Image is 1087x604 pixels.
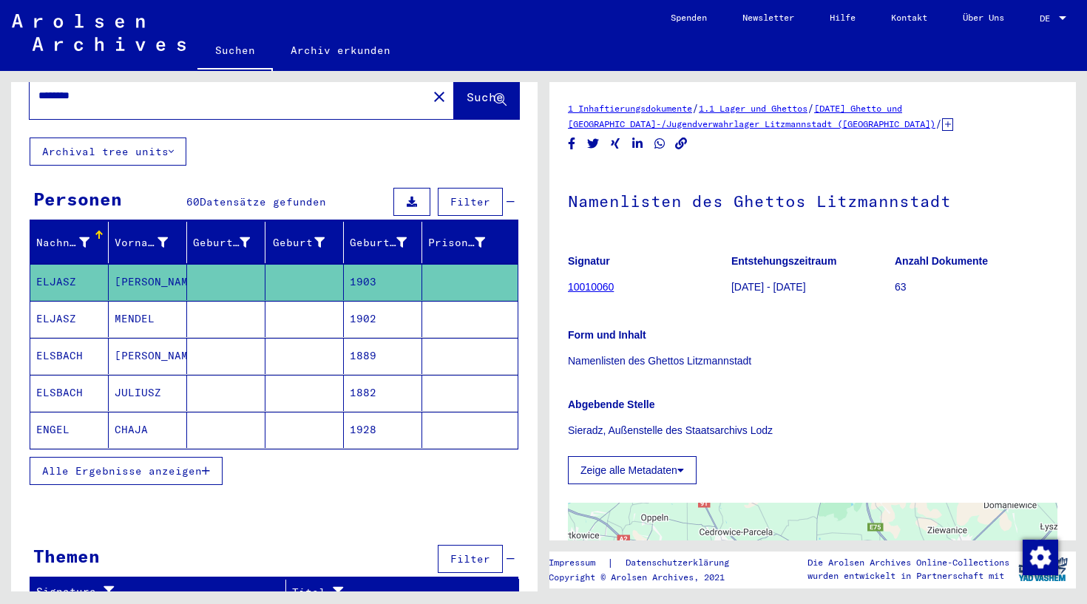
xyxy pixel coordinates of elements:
[109,338,187,374] mat-cell: [PERSON_NAME]
[109,412,187,448] mat-cell: CHAJA
[344,301,422,337] mat-cell: 1902
[187,222,265,263] mat-header-cell: Geburtsname
[454,73,519,119] button: Suche
[109,264,187,300] mat-cell: [PERSON_NAME]
[344,338,422,374] mat-cell: 1889
[450,195,490,208] span: Filter
[30,301,109,337] mat-cell: ELJASZ
[430,88,448,106] mat-icon: close
[271,231,343,254] div: Geburt‏
[12,14,186,51] img: Arolsen_neg.svg
[344,375,422,411] mat-cell: 1882
[568,423,1057,438] p: Sieradz, Außenstelle des Staatsarchivs Lodz
[1022,539,1057,574] div: Zustimmung ändern
[36,580,289,604] div: Signature
[109,375,187,411] mat-cell: JULIUSZ
[1015,551,1071,588] img: yv_logo.png
[652,135,668,153] button: Share on WhatsApp
[292,580,504,604] div: Titel
[467,89,504,104] span: Suche
[115,235,168,251] div: Vorname
[265,222,344,263] mat-header-cell: Geburt‏
[807,556,1009,569] p: Die Arolsen Archives Online-Collections
[428,231,504,254] div: Prisoner #
[109,301,187,337] mat-cell: MENDEL
[30,222,109,263] mat-header-cell: Nachname
[428,235,485,251] div: Prisoner #
[568,103,692,114] a: 1 Inhaftierungsdokumente
[608,135,623,153] button: Share on Xing
[614,555,747,571] a: Datenschutzerklärung
[33,186,122,212] div: Personen
[549,555,607,571] a: Impressum
[699,103,807,114] a: 1.1 Lager und Ghettos
[692,101,699,115] span: /
[193,231,268,254] div: Geburtsname
[568,255,610,267] b: Signatur
[422,222,518,263] mat-header-cell: Prisoner #
[33,543,100,569] div: Themen
[424,81,454,111] button: Clear
[895,279,1057,295] p: 63
[193,235,250,251] div: Geburtsname
[271,235,325,251] div: Geburt‏
[109,222,187,263] mat-header-cell: Vorname
[586,135,601,153] button: Share on Twitter
[36,584,274,600] div: Signature
[200,195,326,208] span: Datensätze gefunden
[344,222,422,263] mat-header-cell: Geburtsdatum
[30,138,186,166] button: Archival tree units
[568,281,614,293] a: 10010060
[568,329,646,341] b: Form und Inhalt
[438,188,503,216] button: Filter
[344,412,422,448] mat-cell: 1928
[273,33,408,68] a: Archiv erkunden
[42,464,202,478] span: Alle Ergebnisse anzeigen
[344,264,422,300] mat-cell: 1903
[935,117,942,130] span: /
[731,255,836,267] b: Entstehungszeitraum
[568,167,1057,232] h1: Namenlisten des Ghettos Litzmannstadt
[895,255,988,267] b: Anzahl Dokumente
[731,279,894,295] p: [DATE] - [DATE]
[115,231,186,254] div: Vorname
[450,552,490,566] span: Filter
[568,456,697,484] button: Zeige alle Metadaten
[350,235,407,251] div: Geburtsdatum
[30,338,109,374] mat-cell: ELSBACH
[807,569,1009,583] p: wurden entwickelt in Partnerschaft mit
[549,571,747,584] p: Copyright © Arolsen Archives, 2021
[568,353,1057,369] p: Namenlisten des Ghettos Litzmannstadt
[36,235,89,251] div: Nachname
[197,33,273,71] a: Suchen
[350,231,425,254] div: Geburtsdatum
[807,101,814,115] span: /
[30,412,109,448] mat-cell: ENGEL
[36,231,108,254] div: Nachname
[30,375,109,411] mat-cell: ELSBACH
[549,555,747,571] div: |
[564,135,580,153] button: Share on Facebook
[186,195,200,208] span: 60
[30,264,109,300] mat-cell: ELJASZ
[438,545,503,573] button: Filter
[30,457,223,485] button: Alle Ergebnisse anzeigen
[1040,13,1056,24] span: DE
[568,398,654,410] b: Abgebende Stelle
[674,135,689,153] button: Copy link
[1023,540,1058,575] img: Zustimmung ändern
[292,585,490,600] div: Titel
[630,135,646,153] button: Share on LinkedIn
